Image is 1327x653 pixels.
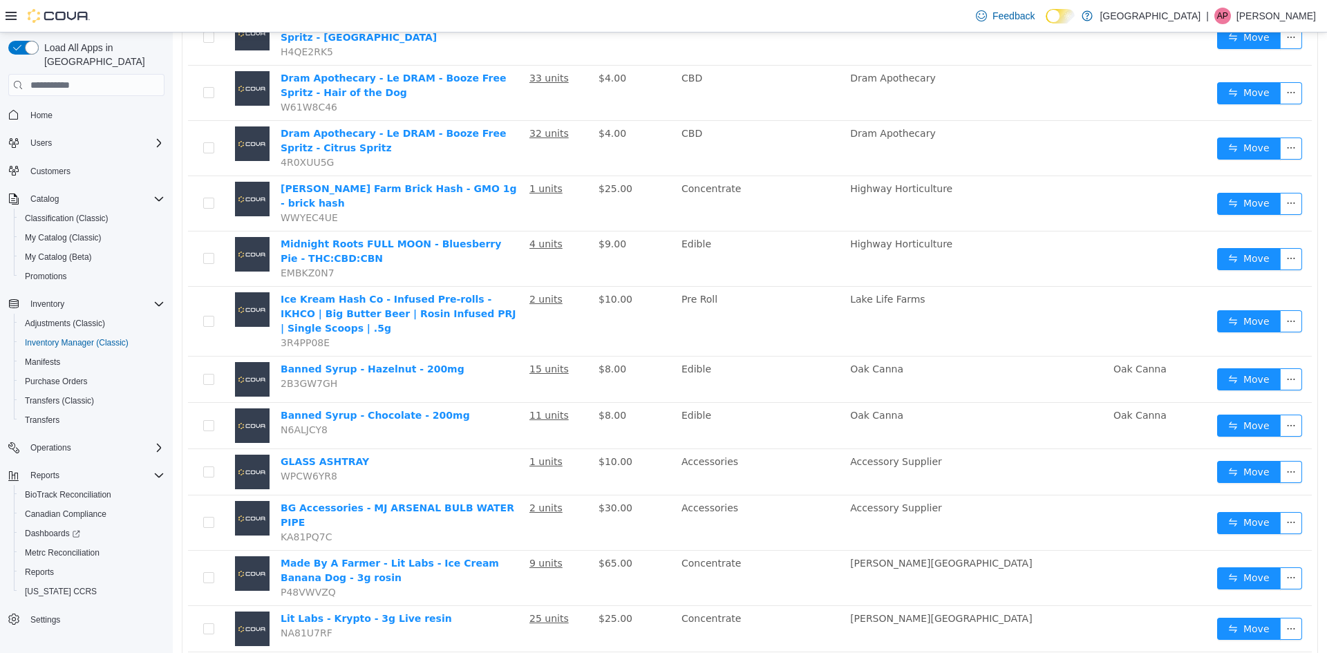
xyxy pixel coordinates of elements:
td: Edible [503,199,672,254]
span: Reports [30,470,59,481]
button: icon: swapMove [1044,535,1108,557]
button: icon: swapMove [1044,382,1108,404]
span: Classification (Classic) [25,213,109,224]
span: Reports [25,567,54,578]
span: My Catalog (Beta) [19,249,164,265]
button: BioTrack Reconciliation [14,485,170,504]
span: 3R4PP08E [108,305,157,316]
span: Dram Apothecary [677,95,763,106]
button: Catalog [3,189,170,209]
div: Alyssa Poage [1214,8,1231,24]
button: icon: swapMove [1044,278,1108,300]
span: Purchase Orders [19,373,164,390]
span: P48VWVZQ [108,554,163,565]
button: Adjustments (Classic) [14,314,170,333]
button: Home [3,104,170,124]
span: Transfers (Classic) [25,395,94,406]
span: Oak Canna [677,377,731,388]
button: Transfers (Classic) [14,391,170,410]
img: Lit Labs - Krypto - 3g Live resin placeholder [62,579,97,614]
span: Inventory [25,296,164,312]
span: Transfers (Classic) [19,392,164,409]
span: My Catalog (Classic) [25,232,102,243]
img: Cova [28,9,90,23]
a: Banned Syrup - Hazelnut - 200mg [108,331,292,342]
button: icon: ellipsis [1107,216,1129,238]
button: Inventory Manager (Classic) [14,333,170,352]
span: Highway Horticulture [677,206,780,217]
button: icon: ellipsis [1107,105,1129,127]
span: Metrc Reconciliation [19,545,164,561]
button: icon: swapMove [1044,216,1108,238]
span: Promotions [19,268,164,285]
span: Users [25,135,164,151]
span: Promotions [25,271,67,282]
img: Banned Syrup - Chocolate - 200mg placeholder [62,376,97,410]
input: Dark Mode [1046,9,1075,23]
span: 4R0XUU5G [108,124,161,135]
span: Home [25,106,164,123]
u: 1 units [357,424,390,435]
span: Transfers [19,412,164,428]
button: icon: ellipsis [1107,278,1129,300]
span: Dram Apothecary [677,40,763,51]
span: My Catalog (Classic) [19,229,164,246]
button: icon: swapMove [1044,160,1108,182]
u: 2 units [357,470,390,481]
button: Customers [3,161,170,181]
td: Pre Roll [503,254,672,324]
span: AP [1217,8,1228,24]
span: Dashboards [19,525,164,542]
span: $65.00 [426,525,460,536]
span: Feedback [992,9,1035,23]
span: Reports [25,467,164,484]
button: icon: swapMove [1044,336,1108,358]
a: Canadian Compliance [19,506,112,522]
td: Concentrate [503,144,672,199]
a: Metrc Reconciliation [19,545,105,561]
a: Transfers (Classic) [19,392,100,409]
span: $8.00 [426,377,453,388]
button: Reports [14,562,170,582]
u: 1 units [357,151,390,162]
img: Dram Apothecary - Le DRAM - Booze Free Spritz - Citrus Spritz placeholder [62,94,97,129]
a: Dram Apothecary - Le DRAM - Booze Free Spritz - Citrus Spritz [108,95,333,121]
a: BG Accessories - MJ ARSENAL BULB WATER PIPE [108,470,341,495]
span: Load All Apps in [GEOGRAPHIC_DATA] [39,41,164,68]
button: Transfers [14,410,170,430]
img: GLASS ASHTRAY placeholder [62,422,97,457]
span: Home [30,110,53,121]
span: NA81U7RF [108,595,160,606]
span: Adjustments (Classic) [19,315,164,332]
button: icon: swapMove [1044,480,1108,502]
button: icon: swapMove [1044,585,1108,607]
u: 4 units [357,206,390,217]
span: My Catalog (Beta) [25,252,92,263]
span: Settings [25,611,164,628]
a: Feedback [970,2,1040,30]
span: KA81PQ7C [108,499,159,510]
span: Accessory Supplier [677,424,769,435]
span: Dashboards [25,528,80,539]
span: Inventory Manager (Classic) [19,334,164,351]
span: $25.00 [426,151,460,162]
span: Metrc Reconciliation [25,547,100,558]
button: Inventory [25,296,70,312]
span: Purchase Orders [25,376,88,387]
button: Promotions [14,267,170,286]
img: Dram Apothecary - Le DRAM - Booze Free Spritz - Hair of the Dog placeholder [62,39,97,73]
a: [PERSON_NAME] Farm Brick Hash - GMO 1g - brick hash [108,151,343,176]
button: [US_STATE] CCRS [14,582,170,601]
td: Edible [503,370,672,417]
u: 15 units [357,331,396,342]
span: $25.00 [426,580,460,592]
span: Accessory Supplier [677,470,769,481]
span: Oak Canna [677,331,731,342]
a: BioTrack Reconciliation [19,486,117,503]
td: CBD [503,88,672,144]
button: Operations [3,438,170,457]
a: My Catalog (Classic) [19,229,107,246]
a: Purchase Orders [19,373,93,390]
img: Midnight Roots FULL MOON - Bluesberry Pie - THC:CBD:CBN placeholder [62,205,97,239]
